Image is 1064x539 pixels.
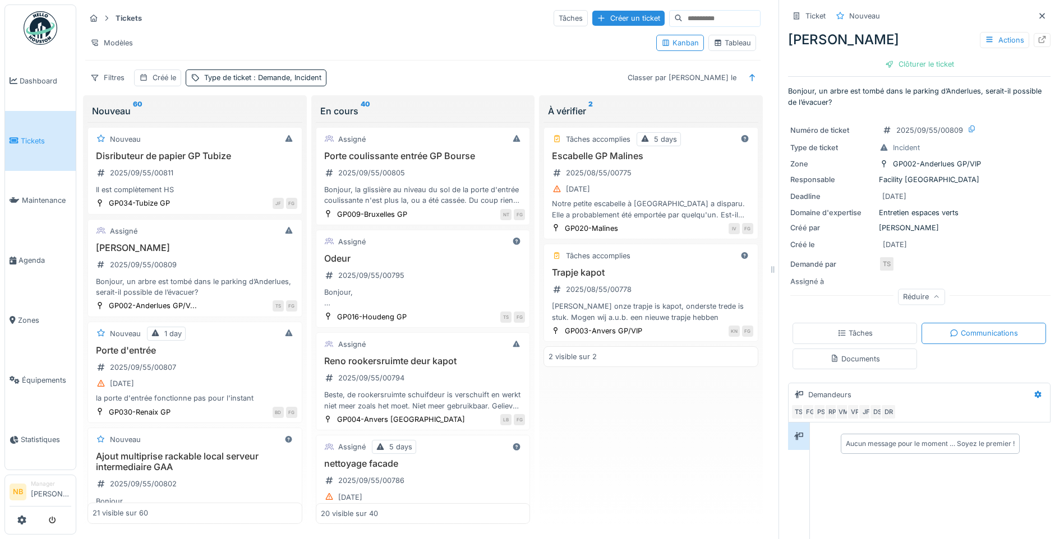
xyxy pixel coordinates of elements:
div: Assigné [338,134,366,145]
div: Notre petite escabelle à [GEOGRAPHIC_DATA] a disparu. Elle a probablement été emportée par quelqu... [549,198,753,220]
div: Tâches accomplies [566,250,630,261]
div: 2025/09/55/00811 [110,168,173,178]
div: Facility [GEOGRAPHIC_DATA] [790,174,1048,185]
div: Assigné [338,339,366,350]
div: Beste, de rookersruimte schuifdeur is verschuift en werkt niet meer zoals het moet. Niet meer geb... [321,389,526,411]
div: 20 visible sur 40 [321,508,378,519]
div: Documents [830,354,880,364]
div: Nouveau [92,104,298,118]
div: 5 days [654,134,677,145]
div: VM [836,404,851,420]
sup: 2 [588,104,593,118]
div: TS [791,404,807,420]
a: Tickets [5,111,76,171]
div: Assigné [110,226,137,236]
div: Bonjour, Est-il possible d'ajouter une multiprise rackable dans l'armoire serveur du local interm... [93,496,297,517]
div: GP002-Anderlues GP/VIP [893,159,981,169]
div: Nouveau [110,328,141,339]
div: Bonjour, Depuis quelques semaines, il y a une petite odeur d’égout dans la salle. Elle vient peut... [321,287,526,308]
div: 21 visible sur 60 [93,508,148,519]
p: Bonjour, un arbre est tombé dans le parking d’Anderlues, serait-il possible de l’évacuer? [788,86,1051,107]
div: Tâches [837,328,873,338]
div: Assigné [338,236,366,247]
h3: Ajout multiprise rackable local serveur intermediaire GAA [93,451,297,472]
div: Kanban [661,38,699,48]
div: RP [825,404,840,420]
div: Entretien espaces verts [790,207,1048,218]
h3: Porte d'entrée [93,345,297,356]
div: BD [273,407,284,418]
div: Nouveau [110,134,141,145]
span: Équipements [22,375,71,385]
div: GP009-Bruxelles GP [337,209,407,220]
div: Zone [790,159,874,169]
div: GP020-Malines [565,223,618,234]
div: Domaine d'expertise [790,207,874,218]
div: Incident [893,142,920,153]
div: Aucun message pour le moment … Soyez le premier ! [846,439,1015,449]
div: PS [813,404,829,420]
div: FG [802,404,818,420]
a: Agenda [5,230,76,290]
div: VP [847,404,863,420]
div: [DATE] [883,239,907,250]
div: 2025/08/55/00775 [566,168,632,178]
div: À vérifier [548,104,754,118]
div: Classer par [PERSON_NAME] le [623,69,741,86]
sup: 40 [361,104,370,118]
div: Type de ticket [790,142,874,153]
img: Badge_color-CXgf-gQk.svg [24,11,57,45]
div: 1 day [164,328,182,339]
div: [PERSON_NAME] [790,222,1048,233]
h3: Reno rookersruimte deur kapot [321,356,526,366]
div: [DATE] [338,492,362,503]
div: Il est complètement HS [93,184,297,195]
div: 2025/08/55/00778 [566,284,632,295]
div: Tâches accomplies [566,134,630,145]
div: Communications [950,328,1018,338]
div: TS [879,256,895,272]
div: [DATE] [110,378,134,389]
div: Responsable [790,174,874,185]
div: FG [742,223,753,234]
div: KN [729,326,740,337]
span: Maintenance [22,195,71,206]
div: 2025/09/55/00807 [110,362,176,373]
div: Tableau [713,38,751,48]
h3: [PERSON_NAME] [93,243,297,253]
div: DS [869,404,885,420]
div: Créé le [790,239,874,250]
div: TS [273,300,284,312]
div: Nouveau [849,11,880,21]
div: [DATE] [566,184,590,194]
div: En cours [320,104,526,118]
div: JF [273,198,284,209]
div: [DATE] [882,191,906,202]
div: GP030-Renaix GP [109,407,171,417]
div: Tâches [554,10,588,26]
div: Demandé par [790,259,874,269]
a: Maintenance [5,171,76,231]
div: Réduire [898,289,945,305]
div: FG [514,209,525,220]
div: TS [500,312,512,323]
li: [PERSON_NAME] [31,480,71,504]
div: la porte d'entrée fonctionne pas pour l'instant [93,393,297,403]
div: FG [514,312,525,323]
div: 2025/09/55/00794 [338,373,404,383]
div: FG [514,414,525,425]
div: 2025/09/55/00809 [896,125,963,136]
div: FG [286,407,297,418]
div: 5 days [389,442,412,452]
li: NB [10,484,26,500]
div: 2025/09/55/00805 [338,168,405,178]
div: GP034-Tubize GP [109,198,170,208]
sup: 60 [133,104,142,118]
div: 2025/09/55/00786 [338,475,404,486]
a: Dashboard [5,51,76,111]
div: NT [500,209,512,220]
div: GP004-Anvers [GEOGRAPHIC_DATA] [337,414,465,425]
div: Modèles [85,35,138,51]
span: Dashboard [20,76,71,86]
div: GP003-Anvers GP/VIP [565,326,642,336]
